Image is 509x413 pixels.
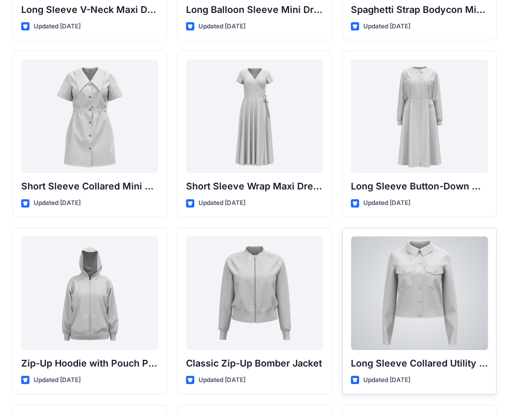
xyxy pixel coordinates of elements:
[351,179,488,194] p: Long Sleeve Button-Down Midi Dress
[198,198,245,209] p: Updated [DATE]
[351,59,488,173] a: Long Sleeve Button-Down Midi Dress
[363,21,410,32] p: Updated [DATE]
[21,179,158,194] p: Short Sleeve Collared Mini Dress with Drawstring Waist
[351,356,488,371] p: Long Sleeve Collared Utility Jacket
[186,356,323,371] p: Classic Zip-Up Bomber Jacket
[198,375,245,386] p: Updated [DATE]
[351,236,488,350] a: Long Sleeve Collared Utility Jacket
[34,198,81,209] p: Updated [DATE]
[34,21,81,32] p: Updated [DATE]
[21,3,158,17] p: Long Sleeve V-Neck Maxi Dress with Twisted Detail
[186,3,323,17] p: Long Balloon Sleeve Mini Dress
[363,198,410,209] p: Updated [DATE]
[34,375,81,386] p: Updated [DATE]
[351,3,488,17] p: Spaghetti Strap Bodycon Mini Dress with Bust Detail
[21,356,158,371] p: Zip-Up Hoodie with Pouch Pockets
[186,236,323,350] a: Classic Zip-Up Bomber Jacket
[21,59,158,173] a: Short Sleeve Collared Mini Dress with Drawstring Waist
[186,179,323,194] p: Short Sleeve Wrap Maxi Dress
[21,236,158,350] a: Zip-Up Hoodie with Pouch Pockets
[198,21,245,32] p: Updated [DATE]
[363,375,410,386] p: Updated [DATE]
[186,59,323,173] a: Short Sleeve Wrap Maxi Dress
